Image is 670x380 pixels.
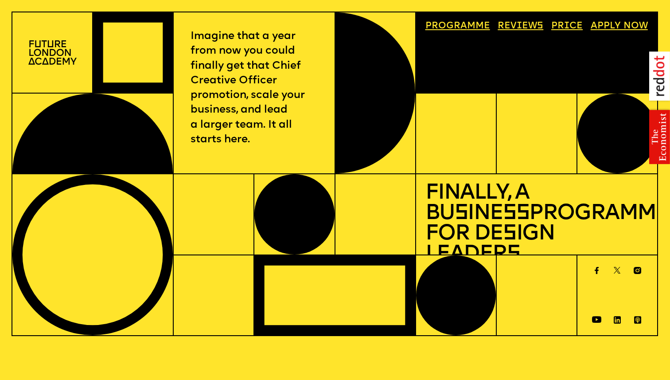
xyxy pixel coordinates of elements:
[507,244,520,265] span: s
[455,203,468,224] span: s
[493,17,548,36] a: Reviews
[586,17,652,36] a: Apply now
[421,17,495,36] a: Programme
[191,29,318,147] p: Imagine that a year from now you could finally get that Chief Creative Officer promotion, scale y...
[460,21,467,31] span: a
[425,184,648,265] h1: Finally, a Bu ine Programme for De ign Leader
[503,203,529,224] span: ss
[547,17,588,36] a: Price
[591,21,597,31] span: A
[503,223,516,245] span: s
